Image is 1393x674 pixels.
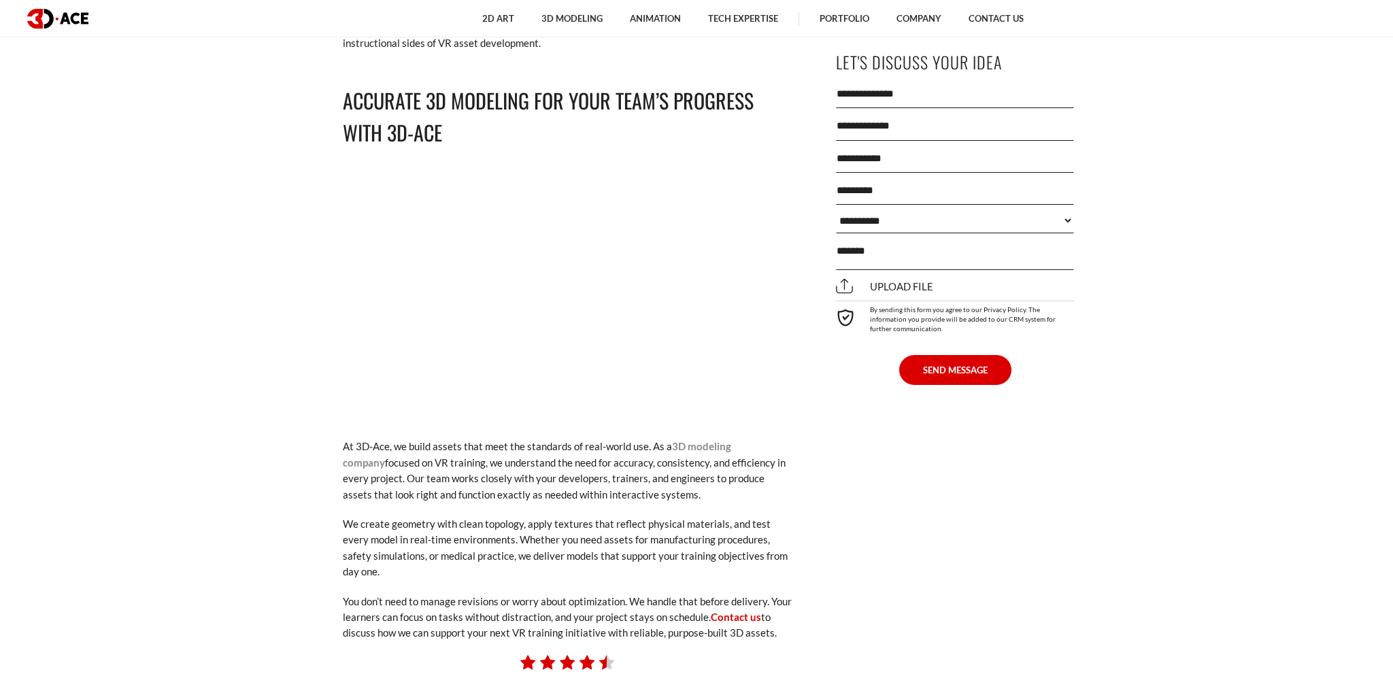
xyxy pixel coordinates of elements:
[711,611,761,623] a: Contact us
[343,439,792,503] p: At 3D-Ace, we build assets that meet the standards of real-world use. As a focused on VR training...
[343,163,792,421] iframe: Glock 19 Virtual Trainer
[836,301,1074,333] div: By sending this form you agree to our Privacy Policy. The information you provide will be added t...
[343,594,792,641] p: You don’t need to manage revisions or worry about optimization. We handle that before delivery. Y...
[343,85,792,149] h2: Accurate 3D Modeling for Your Team’s Progress with 3D-Ace
[836,47,1074,78] p: Let's Discuss Your Idea
[899,355,1011,385] button: SEND MESSAGE
[836,280,933,292] span: Upload file
[343,516,792,580] p: We create geometry with clean topology, apply textures that reflect physical materials, and test ...
[343,440,731,468] a: 3D modeling company
[27,9,88,29] img: logo dark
